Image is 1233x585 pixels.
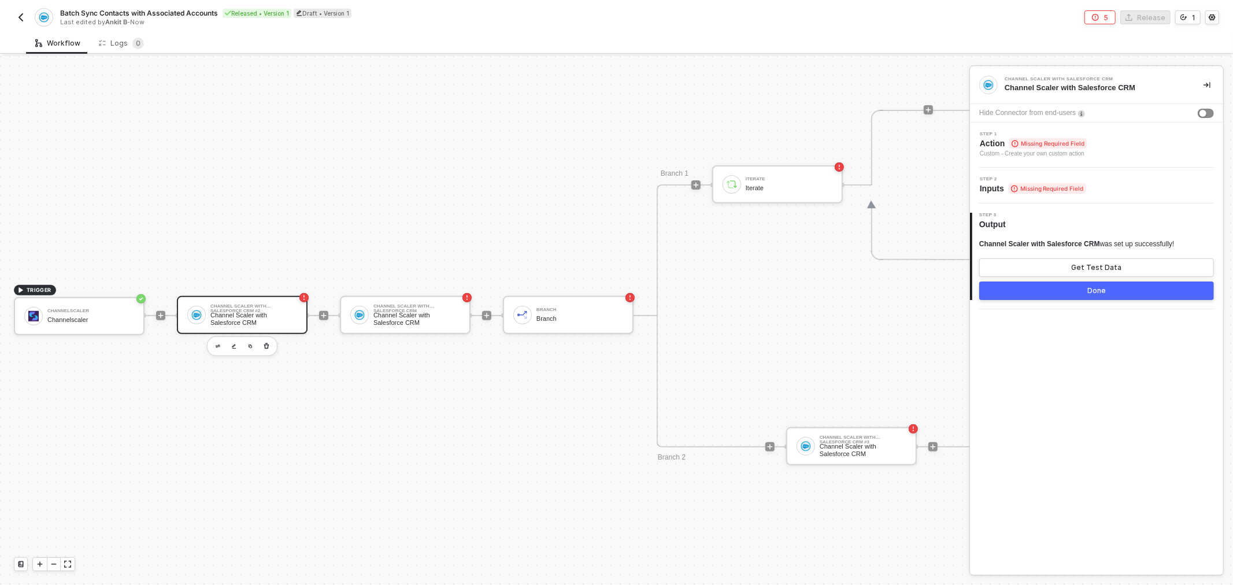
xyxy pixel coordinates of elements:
div: 5 [1104,13,1108,23]
span: icon-edit [296,10,302,16]
span: icon-play [320,312,327,319]
div: Workflow [35,39,80,48]
img: integration-icon [983,80,994,90]
div: Iterate [746,184,832,192]
button: edit-cred [211,339,225,353]
span: icon-error-page [909,424,918,434]
span: icon-play [483,312,490,319]
img: icon [517,310,528,320]
span: Step 2 [980,177,1086,182]
div: Channel Scaler with Salesforce CRM [820,443,906,457]
img: icon-info [1078,110,1085,117]
span: icon-error-page [1092,14,1099,21]
div: Step 1Action Missing Required FieldCustom - Create your own custom action [970,132,1223,158]
button: edit-cred [227,339,241,353]
span: icon-play [693,182,699,188]
span: icon-expand [64,561,71,568]
div: Channel Scaler with Salesforce CRM [373,304,460,309]
span: Action [980,138,1087,149]
button: 5 [1084,10,1116,24]
span: Inputs [980,183,1086,194]
div: 1 [1192,13,1195,23]
span: icon-play [17,287,24,294]
div: Last edited by - Now [60,18,616,27]
span: icon-settings [1209,14,1216,21]
div: Step 2Inputs Missing Required Field [970,177,1223,194]
span: icon-play [157,312,164,319]
div: Branch [536,315,623,323]
div: Branch 1 [661,168,730,180]
span: Missing Required Field [1009,183,1086,194]
div: Done [1087,286,1106,295]
div: Channelscaler [47,316,134,324]
button: Release [1120,10,1171,24]
div: Step 3Output Channel Scaler with Salesforce CRMwas set up successfully!Get Test DataDone [970,213,1223,300]
div: Iterate [746,177,832,182]
span: Step 3 [979,213,1010,217]
div: Branch 2 [658,452,727,464]
span: icon-versioning [1180,14,1187,21]
div: Channel Scaler with Salesforce CRM [373,312,460,326]
div: Channel Scaler with Salesforce CRM [1005,83,1185,93]
span: icon-play [930,443,936,450]
div: Get Test Data [1072,263,1122,272]
span: Output [979,219,1010,230]
span: icon-error-page [462,293,472,302]
div: was set up successfully! [979,239,1174,249]
span: icon-success-page [136,294,146,303]
button: 1 [1175,10,1201,24]
div: Channel Scaler with Salesforce CRM #2 [210,304,297,309]
img: icon [354,310,365,320]
span: icon-collapse-right [1204,82,1210,88]
span: icon-error-page [835,162,844,172]
img: back [16,13,25,22]
img: icon [801,441,811,451]
div: Custom - Create your own custom action [980,149,1087,158]
button: copy-block [243,339,257,353]
img: icon [727,179,737,190]
span: Channel Scaler with Salesforce CRM [979,240,1100,248]
span: icon-error-page [625,293,635,302]
span: TRIGGER [27,286,51,295]
div: Channel Scaler with Salesforce CRM #3 [820,435,906,440]
sup: 0 [132,38,144,49]
span: icon-error-page [299,293,309,302]
button: Get Test Data [979,258,1214,277]
img: icon [28,311,39,321]
img: edit-cred [216,345,220,349]
span: icon-play [36,561,43,568]
div: Channel Scaler with Salesforce CRM [1005,77,1178,82]
div: Draft • Version 1 [294,9,351,18]
img: edit-cred [232,344,236,349]
span: Missing Required Field [1009,138,1087,149]
img: integration-icon [39,12,49,23]
div: Hide Connector from end-users [979,108,1076,119]
img: copy-block [248,344,253,349]
div: Released • Version 1 [223,9,291,18]
span: icon-play [767,443,773,450]
span: icon-play [925,106,932,113]
span: icon-minus [50,561,57,568]
span: Ankit B [105,18,127,26]
div: Logs [99,38,144,49]
div: Branch [536,308,623,312]
div: Channelscaler [47,309,134,313]
span: Step 1 [980,132,1087,136]
button: Done [979,282,1214,300]
div: Channel Scaler with Salesforce CRM [210,312,297,326]
span: Batch Sync Contacts with Associated Accounts [60,8,218,18]
img: icon [191,310,202,320]
button: back [14,10,28,24]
